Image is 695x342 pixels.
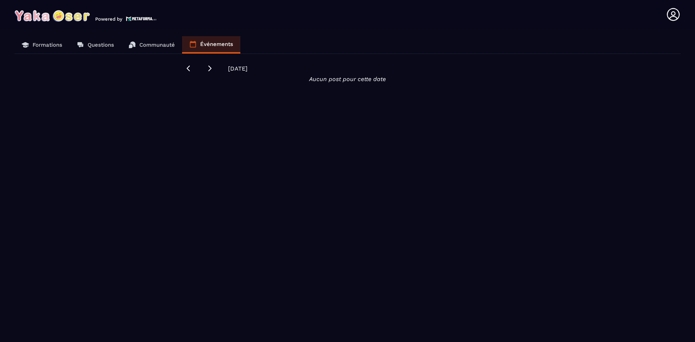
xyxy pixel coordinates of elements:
p: Événements [200,41,233,47]
p: Powered by [95,16,122,22]
img: logo-branding [14,10,90,22]
p: Communauté [139,42,175,48]
a: Questions [69,36,121,54]
a: Communauté [121,36,182,54]
a: Formations [14,36,69,54]
i: Aucun post pour cette date [309,76,386,83]
a: Événements [182,36,240,54]
p: Questions [88,42,114,48]
p: Formations [33,42,62,48]
span: [DATE] [228,65,248,72]
img: logo [126,16,156,22]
